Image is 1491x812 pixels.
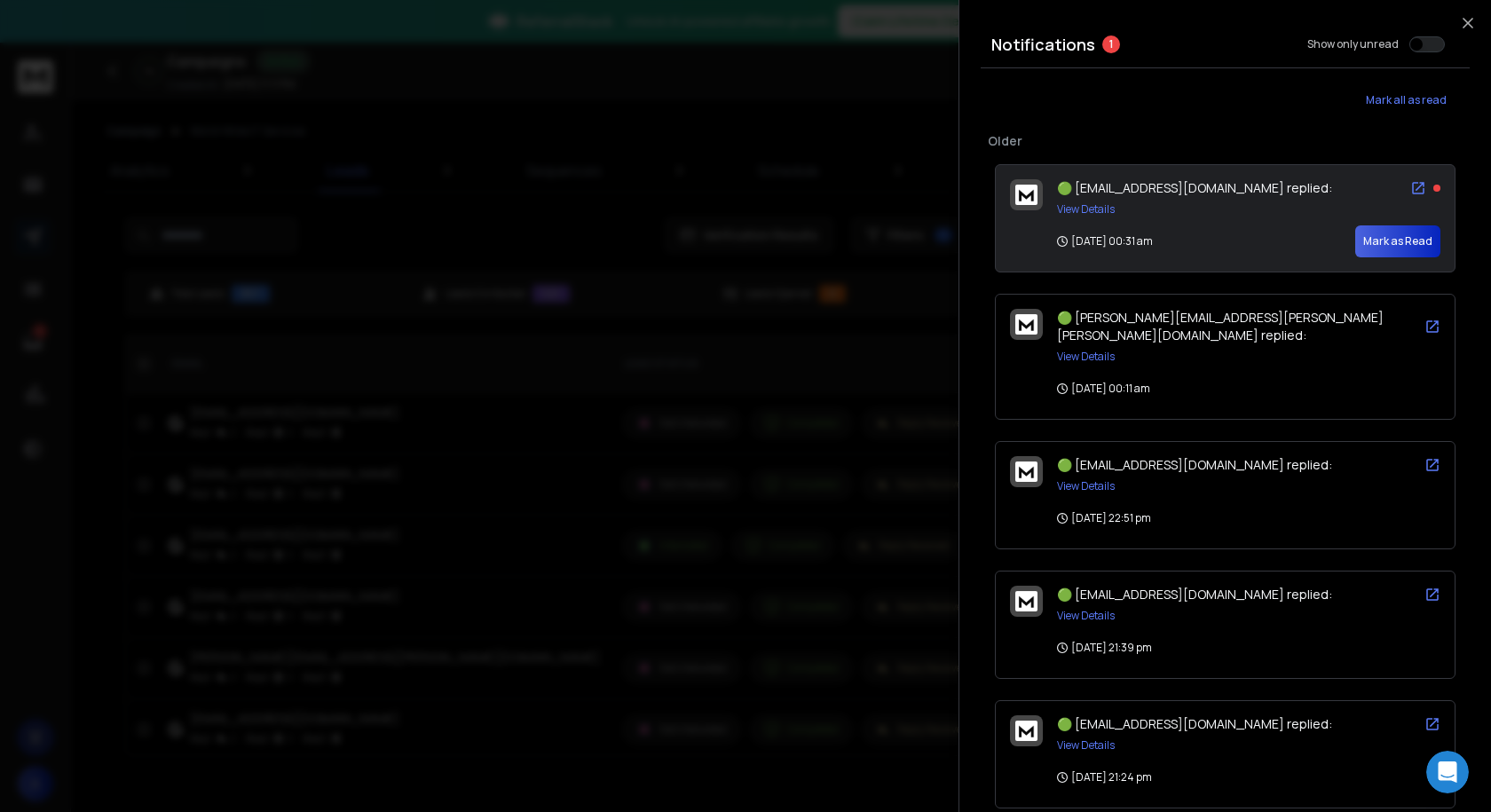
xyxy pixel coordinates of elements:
[1057,586,1332,603] span: 🟢 [EMAIL_ADDRESS][DOMAIN_NAME] replied:
[14,322,341,363] div: Ankit says…
[64,362,341,418] div: but it shows NOT Interested leads also in reply
[86,22,221,40] p: The team can also help
[278,7,312,41] button: Home
[56,581,70,595] button: Emoji picker
[1057,715,1332,732] span: 🟢 [EMAIL_ADDRESS][DOMAIN_NAME] replied:
[28,581,42,595] button: Upload attachment
[1307,37,1399,51] label: Show only unread
[988,132,1463,150] p: Older
[1057,202,1115,217] button: View Details
[14,124,341,148] div: [DATE]
[84,581,99,595] button: Gif picker
[1015,461,1037,482] img: logo
[228,333,327,351] div: Its already ON>
[124,83,327,100] div: how to exclude automatic reply?
[1057,738,1115,753] button: View Details
[1057,609,1115,623] button: View Details
[113,581,127,595] button: Start recording
[78,373,327,407] div: but it shows NOT Interested leads also in reply
[14,432,341,572] div: Lakshita says…
[29,195,276,317] div: How to Exclude Automatic Replies in Campaign Analytics?Reachinbox includes all types of replies, ...
[110,72,341,111] div: how to exclude automatic reply?
[47,267,253,300] span: Reachinbox includes all types of replies, manual and automatic,…
[1015,185,1037,205] img: logo
[1057,479,1115,493] button: View Details
[214,322,341,361] div: Its already ON>
[12,7,45,41] button: go back
[28,443,277,530] div: Yes Ankit, as explained earlier we currently do not have an option to exclude not interested lead...
[51,10,79,38] img: Profile image for Box
[1015,314,1037,335] img: logo
[991,32,1095,57] h3: Notifications
[14,148,341,321] div: Lakshita says…
[14,72,341,125] div: Ankit says…
[304,574,333,603] button: Send a message…
[28,159,277,193] div: Hey Ankit, here is how you can exclude automatic replies from your analytics:
[1426,751,1469,793] iframe: Intercom live chat
[1355,225,1440,257] button: Mark as Read
[1342,83,1470,118] button: Mark all as read
[14,432,291,540] div: Yes Ankit, as explained earlier we currently do not have an option to exclude not interested lead...
[1057,350,1115,364] button: View Details
[1015,591,1037,611] img: logo
[47,209,258,265] div: How to Exclude Automatic Replies in Campaign Analytics?
[312,7,343,39] div: Close
[1057,382,1150,396] p: [DATE] 00:11 am
[14,362,341,432] div: Ankit says…
[86,9,112,22] h1: Box
[1102,35,1120,53] span: 1
[1057,456,1332,473] span: 🟢 [EMAIL_ADDRESS][DOMAIN_NAME] replied:
[1057,770,1152,784] p: [DATE] 21:24 pm
[15,544,340,574] textarea: Message…
[14,148,291,307] div: Hey Ankit, here is how you can exclude automatic replies from your analytics:How to Exclude Autom...
[1057,234,1153,248] p: [DATE] 00:31 am
[1057,641,1152,655] p: [DATE] 21:39 pm
[1366,93,1447,107] span: Mark all as read
[1015,721,1037,741] img: logo
[1057,309,1384,343] span: 🟢 [PERSON_NAME][EMAIL_ADDRESS][PERSON_NAME][PERSON_NAME][DOMAIN_NAME] replied:
[1057,511,1151,525] p: [DATE] 22:51 pm
[1057,179,1332,196] span: 🟢 [EMAIL_ADDRESS][DOMAIN_NAME] replied:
